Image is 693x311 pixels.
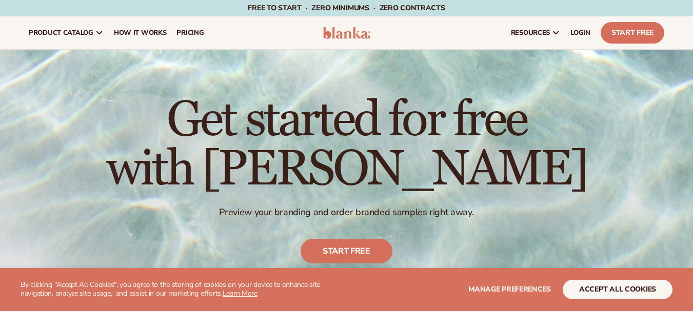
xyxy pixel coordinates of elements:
[506,16,565,49] a: resources
[248,3,445,13] span: Free to start · ZERO minimums · ZERO contracts
[570,29,590,37] span: LOGIN
[109,16,172,49] a: How It Works
[21,281,342,298] p: By clicking "Accept All Cookies", you agree to the storing of cookies on your device to enhance s...
[114,29,167,37] span: How It Works
[563,280,672,299] button: accept all cookies
[176,29,204,37] span: pricing
[601,22,664,44] a: Start Free
[468,284,551,294] span: Manage preferences
[24,16,109,49] a: product catalog
[29,29,93,37] span: product catalog
[323,27,371,39] img: logo
[565,16,596,49] a: LOGIN
[511,29,550,37] span: resources
[106,206,587,218] p: Preview your branding and order branded samples right away.
[223,288,258,298] a: Learn More
[106,96,587,194] h1: Get started for free with [PERSON_NAME]
[468,280,551,299] button: Manage preferences
[301,239,392,263] a: Start free
[171,16,209,49] a: pricing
